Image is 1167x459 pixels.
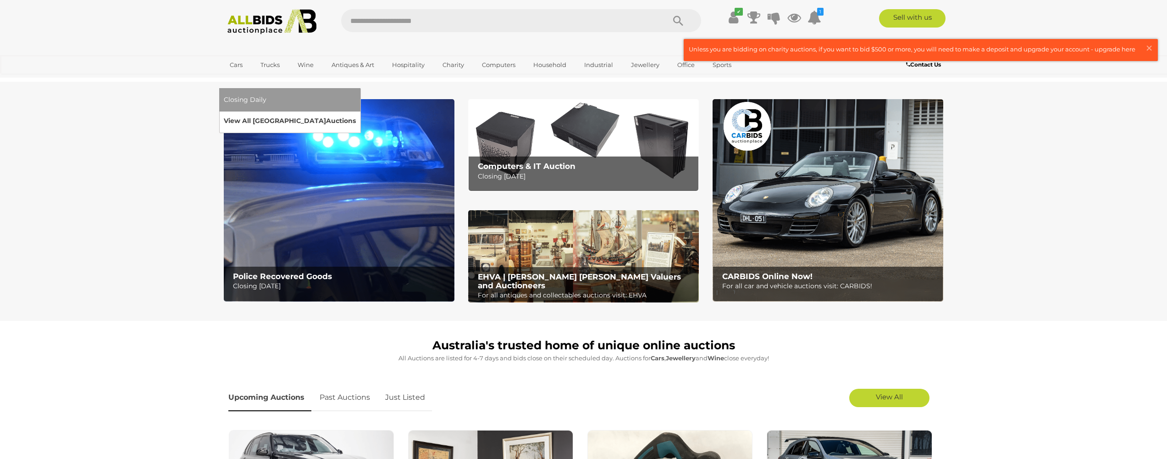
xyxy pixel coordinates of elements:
a: Antiques & Art [326,57,380,73]
a: Contact Us [906,60,943,70]
p: Closing [DATE] [233,280,449,292]
strong: Jewellery [666,354,696,362]
img: Allbids.com.au [222,9,322,34]
img: Computers & IT Auction [468,99,699,191]
a: Household [527,57,572,73]
strong: Cars [651,354,664,362]
p: All Auctions are listed for 4-7 days and bids close on their scheduled day. Auctions for , and cl... [228,353,939,364]
a: Police Recovered Goods Police Recovered Goods Closing [DATE] [224,99,454,302]
p: For all antiques and collectables auctions visit: EHVA [478,290,694,301]
a: Just Listed [378,384,432,411]
span: × [1145,39,1153,57]
img: EHVA | Evans Hastings Valuers and Auctioneers [468,210,699,303]
i: ✔ [735,8,743,16]
a: Computers & IT Auction Computers & IT Auction Closing [DATE] [468,99,699,191]
b: Computers & IT Auction [478,162,575,171]
a: Trucks [254,57,286,73]
strong: Wine [708,354,724,362]
a: Office [671,57,701,73]
a: 1 [807,9,821,26]
h1: Australia's trusted home of unique online auctions [228,339,939,352]
a: Past Auctions [313,384,377,411]
img: CARBIDS Online Now! [713,99,943,302]
a: Cars [224,57,249,73]
a: Sports [707,57,737,73]
i: 1 [817,8,824,16]
a: View All [849,389,929,407]
a: Hospitality [386,57,431,73]
b: EHVA | [PERSON_NAME] [PERSON_NAME] Valuers and Auctioneers [478,272,681,290]
p: Closing [DATE] [478,171,694,182]
img: Police Recovered Goods [224,99,454,302]
b: Police Recovered Goods [233,272,332,281]
a: EHVA | Evans Hastings Valuers and Auctioneers EHVA | [PERSON_NAME] [PERSON_NAME] Valuers and Auct... [468,210,699,303]
b: Contact Us [906,61,941,68]
a: ✔ [727,9,741,26]
a: Computers [476,57,521,73]
span: View All [876,392,903,401]
a: Charity [437,57,470,73]
a: Wine [292,57,320,73]
a: Upcoming Auctions [228,384,311,411]
b: CARBIDS Online Now! [722,272,813,281]
a: Industrial [578,57,619,73]
a: [GEOGRAPHIC_DATA] [224,73,301,88]
button: Search [655,9,701,32]
a: Sell with us [879,9,946,28]
p: For all car and vehicle auctions visit: CARBIDS! [722,280,938,292]
a: Jewellery [625,57,665,73]
a: CARBIDS Online Now! CARBIDS Online Now! For all car and vehicle auctions visit: CARBIDS! [713,99,943,302]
